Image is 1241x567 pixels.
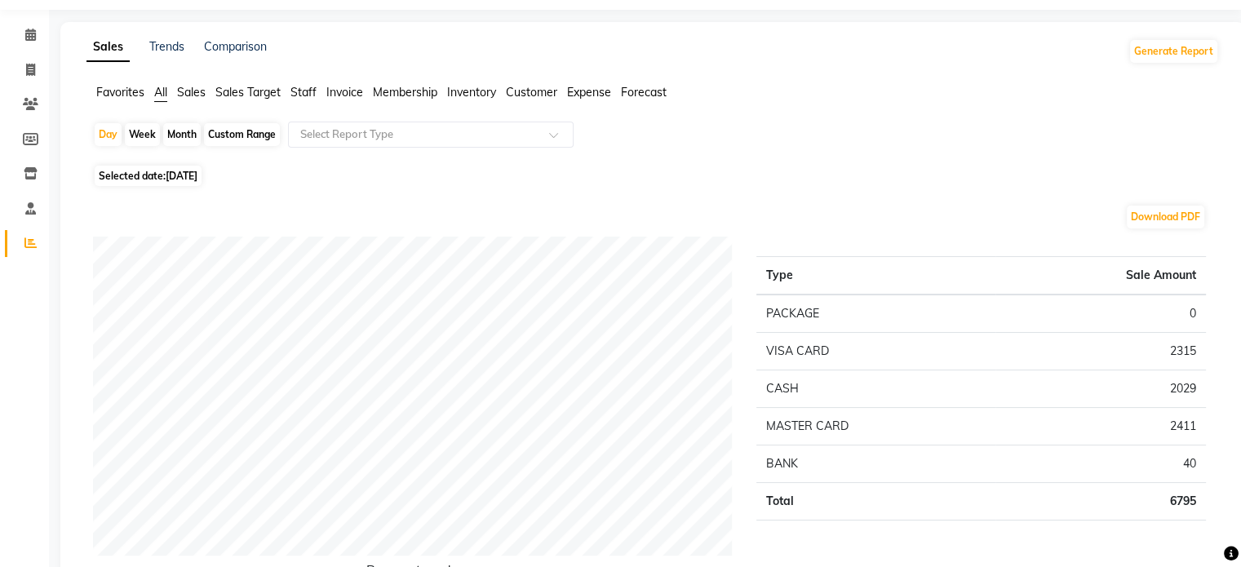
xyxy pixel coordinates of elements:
span: Favorites [96,85,144,100]
td: VISA CARD [756,333,995,370]
td: 2315 [995,333,1206,370]
td: 6795 [995,483,1206,520]
div: Custom Range [204,123,280,146]
div: Day [95,123,122,146]
a: Trends [149,39,184,54]
td: Total [756,483,995,520]
div: Month [163,123,201,146]
span: Customer [506,85,557,100]
td: MASTER CARD [756,408,995,445]
span: Invoice [326,85,363,100]
td: 2029 [995,370,1206,408]
span: All [154,85,167,100]
button: Download PDF [1127,206,1204,228]
a: Sales [86,33,130,62]
th: Type [756,257,995,295]
div: Week [125,123,160,146]
th: Sale Amount [995,257,1206,295]
button: Generate Report [1130,40,1217,63]
span: Sales [177,85,206,100]
td: 2411 [995,408,1206,445]
td: CASH [756,370,995,408]
a: Comparison [204,39,267,54]
td: PACKAGE [756,295,995,333]
span: Inventory [447,85,496,100]
span: Sales Target [215,85,281,100]
td: BANK [756,445,995,483]
span: Membership [373,85,437,100]
td: 40 [995,445,1206,483]
td: 0 [995,295,1206,333]
span: [DATE] [166,170,197,182]
span: Expense [567,85,611,100]
span: Forecast [621,85,667,100]
span: Selected date: [95,166,202,186]
span: Staff [290,85,317,100]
